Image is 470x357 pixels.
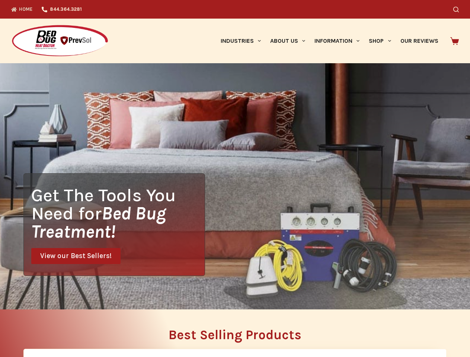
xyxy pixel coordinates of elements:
a: View our Best Sellers! [31,248,121,264]
button: Search [453,7,459,12]
a: About Us [265,19,310,63]
h2: Best Selling Products [23,328,447,341]
img: Prevsol/Bed Bug Heat Doctor [11,25,109,58]
span: View our Best Sellers! [40,253,112,260]
a: Industries [216,19,265,63]
a: Information [310,19,364,63]
a: Shop [364,19,396,63]
i: Bed Bug Treatment! [31,203,166,242]
h1: Get The Tools You Need for [31,186,205,241]
a: Our Reviews [396,19,443,63]
nav: Primary [216,19,443,63]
